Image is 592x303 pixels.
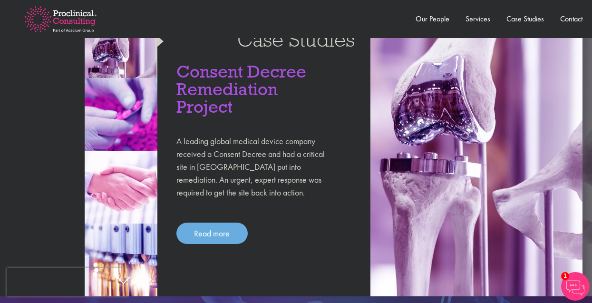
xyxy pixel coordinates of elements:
[416,14,449,24] a: Our People
[7,268,128,296] iframe: reCAPTCHA
[176,223,248,244] a: Read more
[506,14,544,24] a: Case Studies
[176,135,332,199] p: A leading global medical device company received a Consent Decree and had a critical site in [GEO...
[561,272,569,280] span: 1
[466,14,490,24] a: Services
[561,272,590,301] img: Chatbot
[560,14,582,24] a: Contact
[176,62,332,116] h4: Consent Decree Remediation Project
[79,108,124,116] a: Privacy Policy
